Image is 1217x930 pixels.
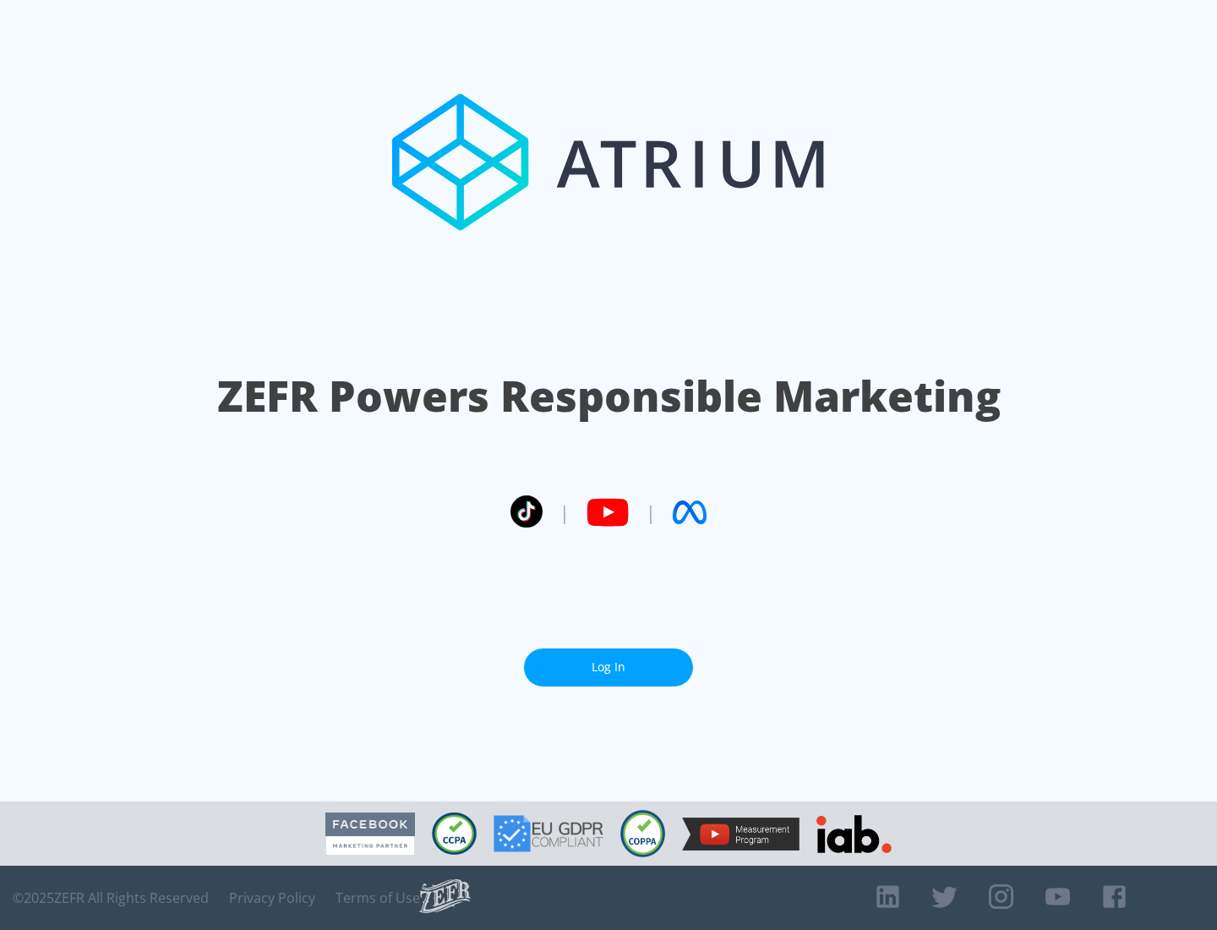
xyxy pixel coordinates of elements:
a: Privacy Policy [229,889,315,906]
img: IAB [816,815,892,853]
a: Terms of Use [336,889,420,906]
img: GDPR Compliant [494,815,603,852]
span: | [646,500,656,525]
span: © 2025 ZEFR All Rights Reserved [13,889,209,906]
img: YouTube Measurement Program [682,818,800,851]
img: Facebook Marketing Partner [325,812,415,856]
h1: ZEFR Powers Responsible Marketing [217,367,1001,425]
a: Log In [524,648,693,687]
span: | [559,500,570,525]
img: CCPA Compliant [432,812,477,855]
img: COPPA Compliant [620,810,665,857]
